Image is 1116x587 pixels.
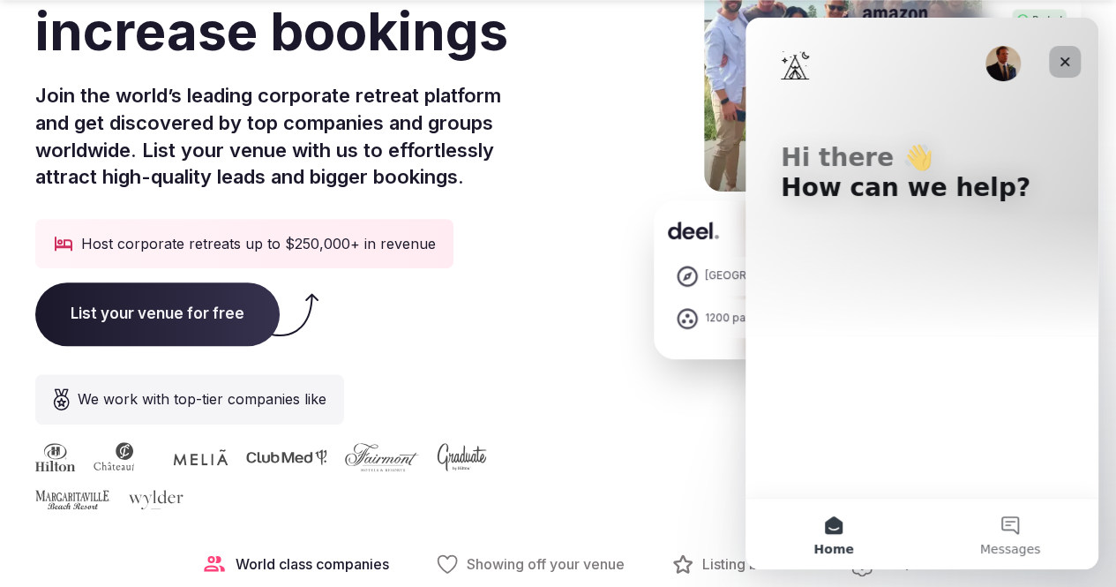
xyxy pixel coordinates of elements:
[467,554,625,574] span: Showing off your venue
[35,219,453,268] div: Host corporate retreats up to $250,000+ in revenue
[35,82,640,191] p: Join the world’s leading corporate retreat platform and get discovered by top companies and group...
[35,374,344,425] div: We work with top-tier companies like
[236,554,389,574] span: World class companies
[705,311,801,326] div: 1200 pax | 5 nights
[745,18,1098,569] iframe: Intercom live chat
[702,554,804,574] span: Listing benefits
[705,268,931,283] div: [GEOGRAPHIC_DATA], [GEOGRAPHIC_DATA]
[1012,9,1067,30] div: Booked
[35,305,280,322] a: List your venue for free
[35,282,280,346] span: List your venue for free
